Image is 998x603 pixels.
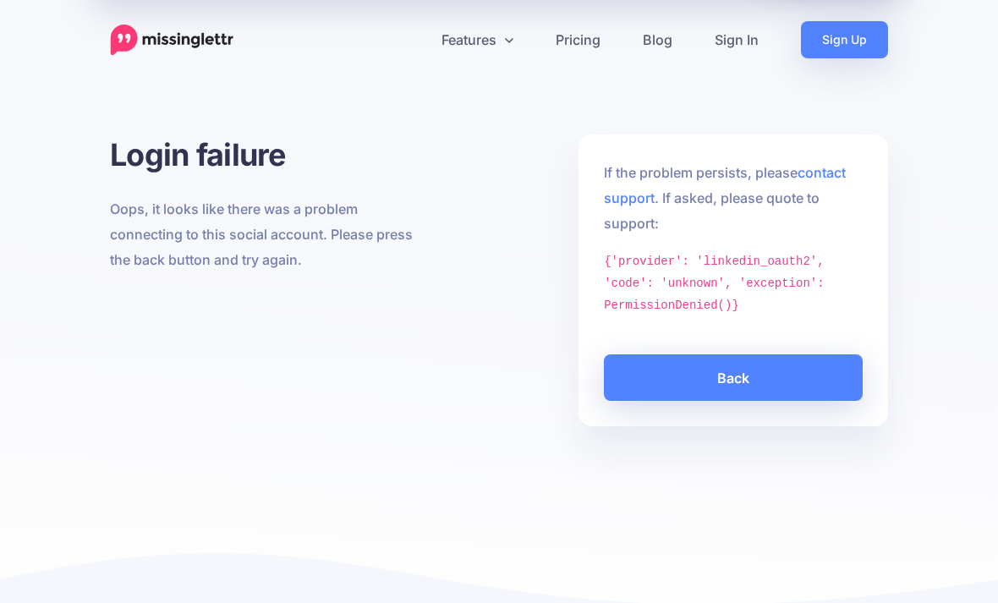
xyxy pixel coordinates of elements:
a: Blog [622,21,694,58]
a: Back [604,354,863,401]
h1: Login failure [110,134,419,175]
a: Sign In [694,21,780,58]
a: Sign Up [801,21,888,58]
p: If the problem persists, please . If asked, please quote to support: [604,160,863,236]
a: Pricing [535,21,622,58]
a: Features [420,21,535,58]
code: {'provider': 'linkedin_oauth2', 'code': 'unknown', 'exception': PermissionDenied()} [604,255,824,312]
p: Oops, it looks like there was a problem connecting to this social account. Please press the back ... [110,196,419,272]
